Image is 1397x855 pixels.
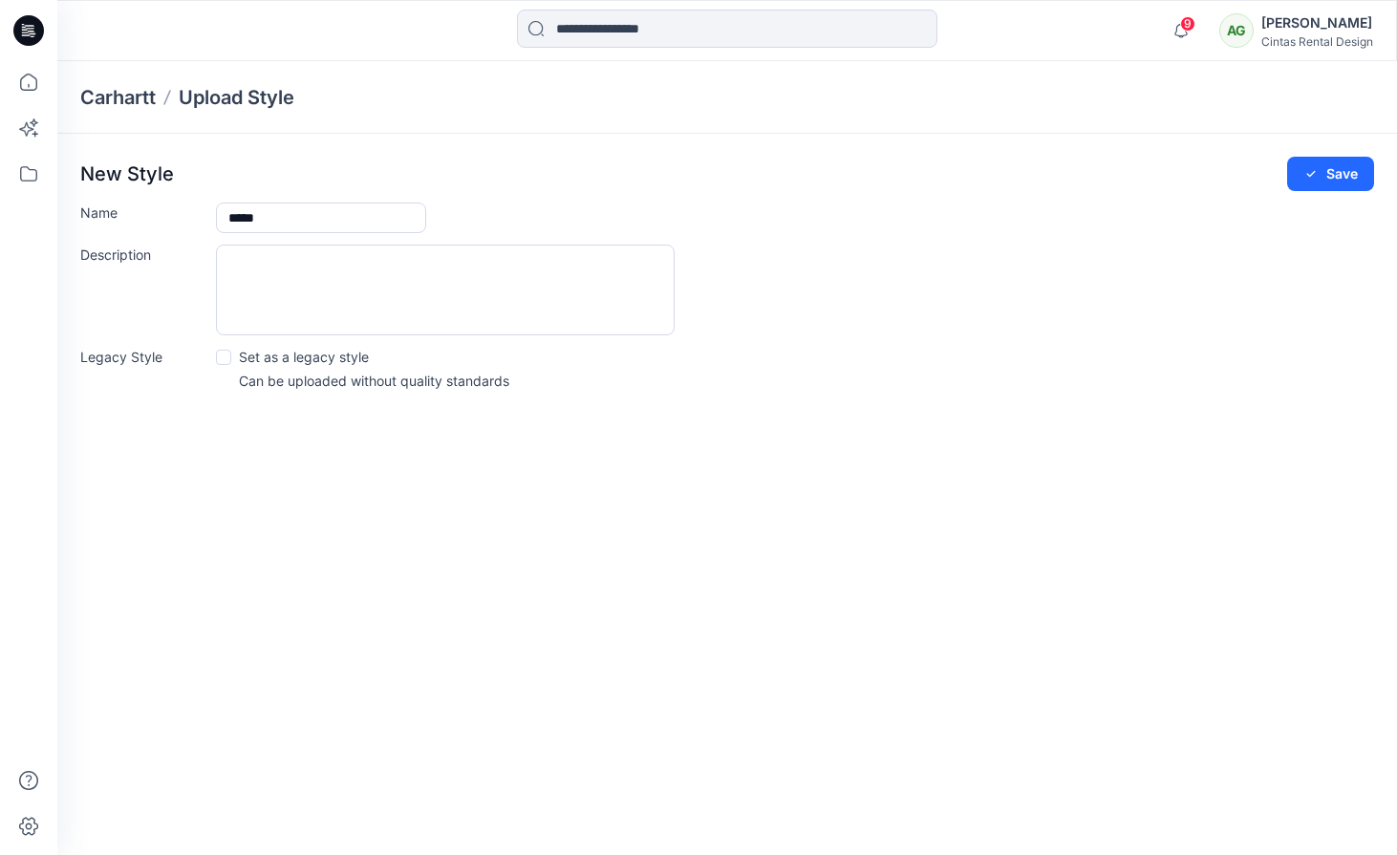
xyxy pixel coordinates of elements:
p: New Style [80,162,174,185]
p: Can be uploaded without quality standards [239,371,509,391]
label: Description [80,245,204,265]
a: Carhartt [80,84,156,111]
div: Cintas Rental Design [1261,34,1373,49]
p: Upload Style [179,84,294,111]
div: AG [1219,13,1254,48]
button: Save [1287,157,1374,191]
div: [PERSON_NAME] [1261,11,1373,34]
p: Set as a legacy style [239,347,369,367]
label: Name [80,203,204,223]
label: Legacy Style [80,347,204,367]
span: 9 [1180,16,1195,32]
